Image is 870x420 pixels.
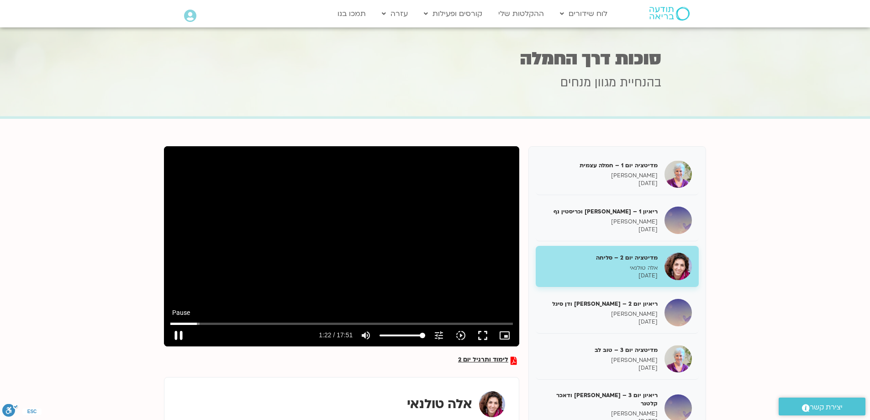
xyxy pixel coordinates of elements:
[543,310,658,318] p: [PERSON_NAME]
[543,161,658,170] h5: מדיטציה יום 1 – חמלה עצמית
[407,395,472,413] strong: אלה טולנאי
[810,401,843,414] span: יצירת קשר
[543,356,658,364] p: [PERSON_NAME]
[649,7,690,21] img: תודעה בריאה
[458,356,517,365] a: לימוד ותרגיל יום 2
[494,5,548,22] a: ההקלטות שלי
[333,5,370,22] a: תמכו בנו
[664,345,692,372] img: מדיטציה יום 3 – טוב לב
[664,207,692,234] img: ריאיון 1 – טארה בראך וכריסטין נף
[543,318,658,326] p: [DATE]
[543,180,658,187] p: [DATE]
[543,346,658,354] h5: מדיטציה יום 3 – טוב לב
[664,160,692,188] img: מדיטציה יום 1 – חמלה עצמית
[664,253,692,280] img: מדיטציה יום 2 – סליחה
[620,74,661,91] span: בהנחיית
[543,410,658,418] p: [PERSON_NAME]
[543,172,658,180] p: [PERSON_NAME]
[664,299,692,326] img: ריאיון יום 2 – טארה בראך ודן סיגל
[779,398,865,415] a: יצירת קשר
[543,207,658,216] h5: ריאיון 1 – [PERSON_NAME] וכריסטין נף
[419,5,487,22] a: קורסים ופעילות
[543,226,658,234] p: [DATE]
[479,391,505,417] img: אלה טולנאי
[543,391,658,408] h5: ריאיון יום 3 – [PERSON_NAME] ודאכר קלטנר
[543,364,658,372] p: [DATE]
[543,254,658,262] h5: מדיטציה יום 2 – סליחה
[543,272,658,280] p: [DATE]
[543,218,658,226] p: [PERSON_NAME]
[458,356,508,365] span: לימוד ותרגיל יום 2
[543,264,658,272] p: אלה טולנאי
[209,50,661,68] h1: סוכות דרך החמלה
[543,300,658,308] h5: ריאיון יום 2 – [PERSON_NAME] ודן סיגל
[377,5,412,22] a: עזרה
[555,5,612,22] a: לוח שידורים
